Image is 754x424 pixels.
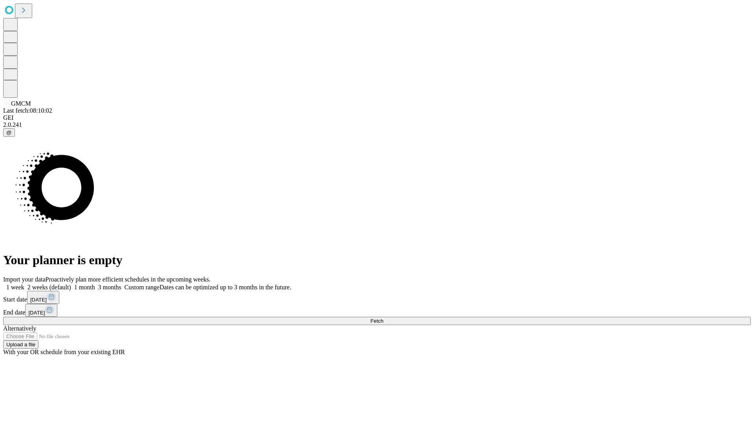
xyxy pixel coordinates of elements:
[3,325,36,332] span: Alternatively
[46,276,210,283] span: Proactively plan more efficient schedules in the upcoming weeks.
[3,276,46,283] span: Import your data
[3,128,15,137] button: @
[28,310,45,316] span: [DATE]
[159,284,291,291] span: Dates can be optimized up to 3 months in the future.
[3,340,38,349] button: Upload a file
[30,297,47,303] span: [DATE]
[3,121,751,128] div: 2.0.241
[6,130,12,135] span: @
[3,349,125,355] span: With your OR schedule from your existing EHR
[3,317,751,325] button: Fetch
[6,284,24,291] span: 1 week
[98,284,121,291] span: 3 months
[25,304,57,317] button: [DATE]
[3,304,751,317] div: End date
[74,284,95,291] span: 1 month
[3,291,751,304] div: Start date
[370,318,383,324] span: Fetch
[27,284,71,291] span: 2 weeks (default)
[27,291,59,304] button: [DATE]
[3,107,52,114] span: Last fetch: 08:10:02
[124,284,159,291] span: Custom range
[3,114,751,121] div: GEI
[3,253,751,267] h1: Your planner is empty
[11,100,31,107] span: GMCM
